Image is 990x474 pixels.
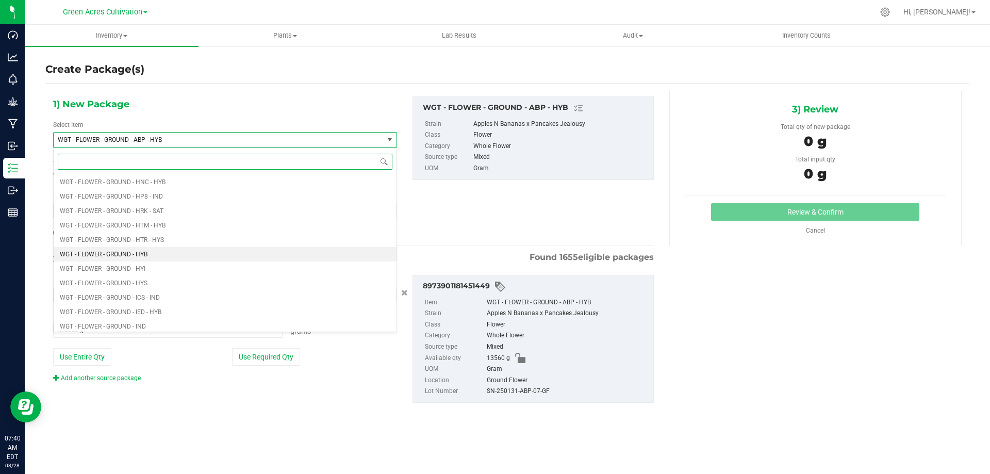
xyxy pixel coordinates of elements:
span: 13560 g [487,353,510,364]
span: Total input qty [795,156,835,163]
button: Cancel button [398,286,411,301]
label: Source type [425,341,485,353]
div: SN-250131-ABP-07-GF [487,386,648,397]
inline-svg: Analytics [8,52,18,62]
span: Lab Results [428,31,490,40]
inline-svg: Inventory [8,163,18,173]
div: WGT - FLOWER - GROUND - ABP - HYB [487,297,648,308]
inline-svg: Monitoring [8,74,18,85]
p: 08/28 [5,462,20,469]
span: Green Acres Cultivation [63,8,142,17]
label: Class [425,129,471,141]
div: Apples N Bananas x Pancakes Jealousy [473,119,648,130]
label: Select Item [53,120,84,129]
a: Plants [199,25,372,46]
span: select [384,133,397,147]
span: Hi, [PERSON_NAME]! [903,8,970,16]
div: Whole Flower [487,330,648,341]
button: Use Entire Qty [53,348,111,366]
button: Review & Confirm [711,203,919,221]
div: 8973901181451449 [423,281,648,293]
a: Add another source package [53,374,141,382]
inline-svg: Reports [8,207,18,218]
label: Item [425,297,485,308]
span: Found eligible packages [530,251,654,264]
label: Strain [425,308,485,319]
span: Inventory Counts [768,31,845,40]
inline-svg: Manufacturing [8,119,18,129]
label: Available qty [425,353,485,364]
button: Use Required Qty [232,348,300,366]
inline-svg: Outbound [8,185,18,195]
span: 0 g [804,133,827,150]
p: 07:40 AM EDT [5,434,20,462]
label: Class [425,319,485,331]
span: 0 g [804,166,827,182]
div: Manage settings [879,7,892,17]
span: 1655 [559,252,578,262]
a: Inventory Counts [720,25,894,46]
span: Plants [199,31,372,40]
span: WGT - FLOWER - GROUND - ABP - HYB [58,136,367,143]
label: Strain [425,119,471,130]
a: Lab Results [372,25,546,46]
span: Total qty of new package [781,123,850,130]
div: Mixed [487,341,648,353]
span: Inventory [25,31,199,40]
inline-svg: Dashboard [8,30,18,40]
inline-svg: Grow [8,96,18,107]
label: Category [425,141,471,152]
label: Location [425,375,485,386]
label: Lot Number [425,386,485,397]
label: UOM [425,364,485,375]
div: WGT - FLOWER - GROUND - ABP - HYB [423,102,648,115]
div: Flower [487,319,648,331]
div: Mixed [473,152,648,163]
iframe: Resource center [10,391,41,422]
span: 1) New Package [53,96,129,112]
a: Cancel [806,227,825,234]
div: Ground Flower [487,375,648,386]
div: Whole Flower [473,141,648,152]
h4: Create Package(s) [45,62,144,77]
div: Apples N Bananas x Pancakes Jealousy [487,308,648,319]
div: Gram [487,364,648,375]
label: UOM [425,163,471,174]
span: 3) Review [792,102,838,117]
label: Category [425,330,485,341]
a: Inventory [25,25,199,46]
div: Gram [473,163,648,174]
a: Audit [546,25,720,46]
div: Flower [473,129,648,141]
span: Grams [290,327,311,335]
span: Audit [547,31,719,40]
inline-svg: Inbound [8,141,18,151]
label: Source type [425,152,471,163]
